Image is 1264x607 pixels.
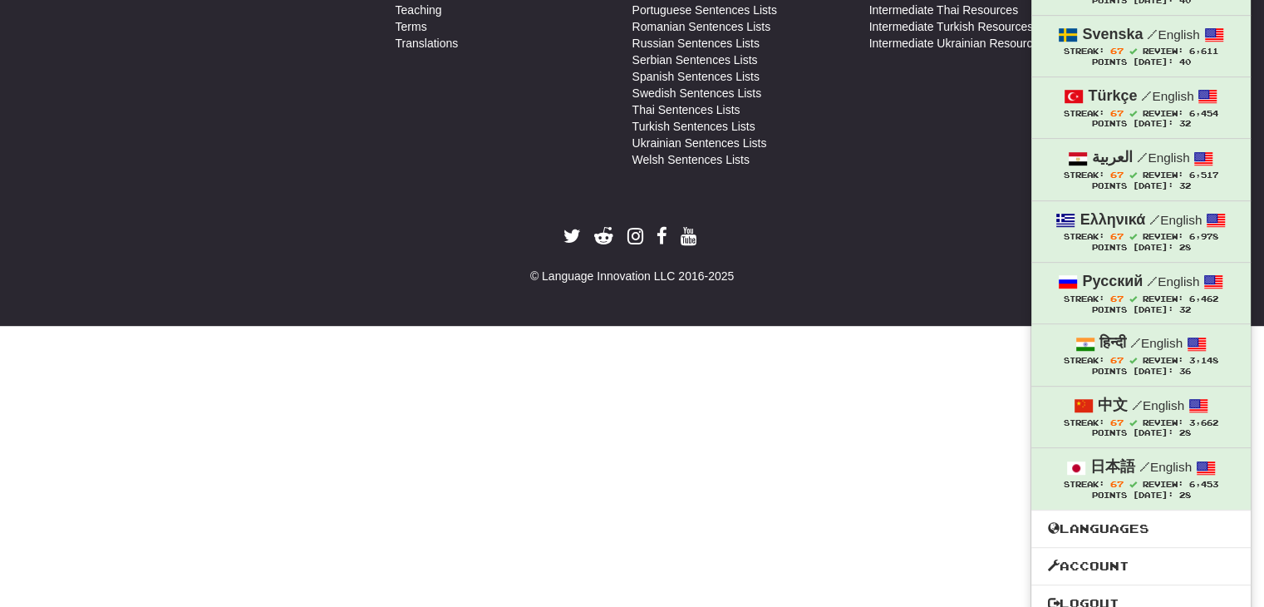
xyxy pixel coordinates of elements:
[1149,213,1202,227] small: English
[869,35,1045,52] a: Intermediate Ukrainian Resources
[1189,294,1218,303] span: 6,462
[632,52,758,68] a: Serbian Sentences Lists
[1143,418,1183,427] span: Review:
[632,101,740,118] a: Thai Sentences Lists
[1132,397,1143,412] span: /
[1139,459,1150,474] span: /
[1048,428,1234,439] div: Points [DATE]: 28
[1139,460,1192,474] small: English
[1137,150,1148,165] span: /
[1130,335,1141,350] span: /
[1110,355,1124,365] span: 67
[1082,273,1143,289] strong: Русский
[1088,87,1137,104] strong: Türkçe
[869,2,1019,18] a: Intermediate Thai Resources
[1147,274,1158,289] span: /
[1110,46,1124,56] span: 67
[1064,109,1104,118] span: Streak:
[1064,356,1104,365] span: Streak:
[1031,324,1251,385] a: हिन्दी /English Streak: 67 Review: 3,148 Points [DATE]: 36
[1189,232,1218,241] span: 6,978
[632,68,760,85] a: Spanish Sentences Lists
[632,118,755,135] a: Turkish Sentences Lists
[1143,170,1183,180] span: Review:
[1147,274,1199,289] small: English
[1149,212,1160,227] span: /
[1064,232,1104,241] span: Streak:
[1098,397,1128,413] strong: 中文
[1031,16,1251,76] a: Svenska /English Streak: 67 Review: 6,611 Points [DATE]: 40
[1130,336,1183,350] small: English
[1129,171,1137,179] span: Streak includes today.
[1031,77,1251,138] a: Türkçe /English Streak: 67 Review: 6,454 Points [DATE]: 32
[1129,110,1137,117] span: Streak includes today.
[1048,119,1234,130] div: Points [DATE]: 32
[1189,356,1218,365] span: 3,148
[1110,417,1124,427] span: 67
[1129,295,1137,303] span: Streak includes today.
[1141,88,1152,103] span: /
[1189,480,1218,489] span: 6,453
[869,18,1034,35] a: Intermediate Turkish Resources
[1143,47,1183,56] span: Review:
[1141,89,1193,103] small: English
[1189,418,1218,427] span: 3,662
[1092,149,1133,165] strong: العربية
[1048,57,1234,68] div: Points [DATE]: 40
[1143,480,1183,489] span: Review:
[1143,294,1183,303] span: Review:
[1031,201,1251,262] a: Ελληνικά /English Streak: 67 Review: 6,978 Points [DATE]: 28
[1129,233,1137,240] span: Streak includes today.
[1129,357,1137,364] span: Streak includes today.
[1143,356,1183,365] span: Review:
[159,268,1106,284] div: © Language Innovation LLC 2016-2025
[632,35,760,52] a: Russian Sentences Lists
[632,2,777,18] a: Portuguese Sentences Lists
[1064,418,1104,427] span: Streak:
[1129,419,1137,427] span: Streak includes today.
[396,18,427,35] a: Terms
[1129,481,1137,488] span: Streak includes today.
[1048,367,1234,378] div: Points [DATE]: 36
[1099,334,1126,351] strong: हिन्दी
[1147,27,1199,42] small: English
[632,151,750,168] a: Welsh Sentences Lists
[1048,491,1234,501] div: Points [DATE]: 28
[1048,243,1234,254] div: Points [DATE]: 28
[396,2,442,18] a: Teaching
[632,85,762,101] a: Swedish Sentences Lists
[1048,305,1234,316] div: Points [DATE]: 32
[632,18,771,35] a: Romanian Sentences Lists
[1090,458,1135,475] strong: 日本語
[1189,170,1218,180] span: 6,517
[1031,448,1251,509] a: 日本語 /English Streak: 67 Review: 6,453 Points [DATE]: 28
[1031,139,1251,200] a: العربية /English Streak: 67 Review: 6,517 Points [DATE]: 32
[1031,555,1251,577] a: Account
[1132,398,1184,412] small: English
[1189,109,1218,118] span: 6,454
[1189,47,1218,56] span: 6,611
[1110,108,1124,118] span: 67
[1082,26,1143,42] strong: Svenska
[396,35,459,52] a: Translations
[1147,27,1158,42] span: /
[1064,170,1104,180] span: Streak:
[1143,109,1183,118] span: Review:
[1143,232,1183,241] span: Review:
[1064,47,1104,56] span: Streak:
[1031,518,1251,540] a: Languages
[1110,294,1124,303] span: 67
[1137,151,1189,165] small: English
[1064,294,1104,303] span: Streak:
[632,135,767,151] a: Ukrainian Sentences Lists
[1129,47,1137,55] span: Streak includes today.
[1048,181,1234,192] div: Points [DATE]: 32
[1031,263,1251,323] a: Русский /English Streak: 67 Review: 6,462 Points [DATE]: 32
[1110,479,1124,489] span: 67
[1110,231,1124,241] span: 67
[1031,387,1251,447] a: 中文 /English Streak: 67 Review: 3,662 Points [DATE]: 28
[1110,170,1124,180] span: 67
[1080,211,1146,228] strong: Ελληνικά
[1064,480,1104,489] span: Streak:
